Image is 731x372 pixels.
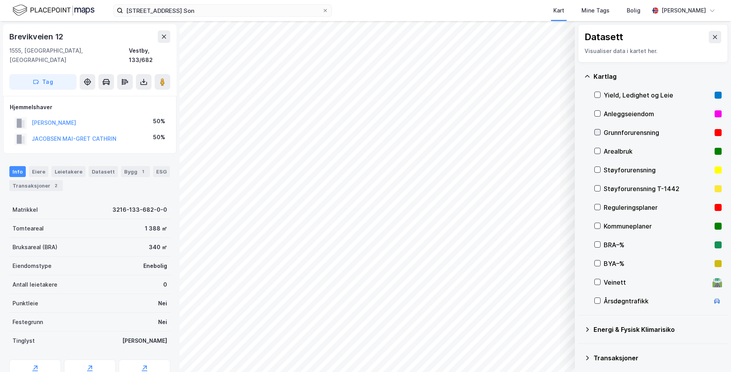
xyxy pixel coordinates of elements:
[594,353,722,363] div: Transaksjoner
[153,133,165,142] div: 50%
[89,166,118,177] div: Datasett
[10,103,170,112] div: Hjemmelshaver
[52,182,60,190] div: 2
[604,203,711,212] div: Reguleringsplaner
[604,165,711,175] div: Støyforurensning
[143,261,167,271] div: Enebolig
[9,30,65,43] div: Brevikveien 12
[9,166,26,177] div: Info
[9,46,129,65] div: 1555, [GEOGRAPHIC_DATA], [GEOGRAPHIC_DATA]
[9,180,63,191] div: Transaksjoner
[604,147,711,156] div: Arealbruk
[604,184,711,193] div: Støyforurensning T-1442
[153,117,165,126] div: 50%
[712,277,722,287] div: 🛣️
[163,280,167,289] div: 0
[52,166,86,177] div: Leietakere
[585,46,721,56] div: Visualiser data i kartet her.
[12,4,94,17] img: logo.f888ab2527a4732fd821a326f86c7f29.svg
[692,335,731,372] iframe: Chat Widget
[12,261,52,271] div: Eiendomstype
[594,325,722,334] div: Energi & Fysisk Klimarisiko
[661,6,706,15] div: [PERSON_NAME]
[121,166,150,177] div: Bygg
[604,278,709,287] div: Veinett
[149,243,167,252] div: 340 ㎡
[12,299,38,308] div: Punktleie
[153,166,170,177] div: ESG
[604,221,711,231] div: Kommuneplaner
[12,280,57,289] div: Antall leietakere
[158,299,167,308] div: Nei
[604,259,711,268] div: BYA–%
[553,6,564,15] div: Kart
[123,5,322,16] input: Søk på adresse, matrikkel, gårdeiere, leietakere eller personer
[9,74,77,90] button: Tag
[604,128,711,137] div: Grunnforurensning
[122,336,167,345] div: [PERSON_NAME]
[129,46,170,65] div: Vestby, 133/682
[12,336,35,345] div: Tinglyst
[12,317,43,327] div: Festegrunn
[145,224,167,233] div: 1 388 ㎡
[158,317,167,327] div: Nei
[585,31,623,43] div: Datasett
[581,6,610,15] div: Mine Tags
[604,90,711,100] div: Yield, Ledighet og Leie
[12,243,57,252] div: Bruksareal (BRA)
[112,205,167,214] div: 3216-133-682-0-0
[594,72,722,81] div: Kartlag
[29,166,48,177] div: Eiere
[12,224,44,233] div: Tomteareal
[604,296,709,306] div: Årsdøgntrafikk
[627,6,640,15] div: Bolig
[604,240,711,250] div: BRA–%
[12,205,38,214] div: Matrikkel
[139,168,147,175] div: 1
[604,109,711,119] div: Anleggseiendom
